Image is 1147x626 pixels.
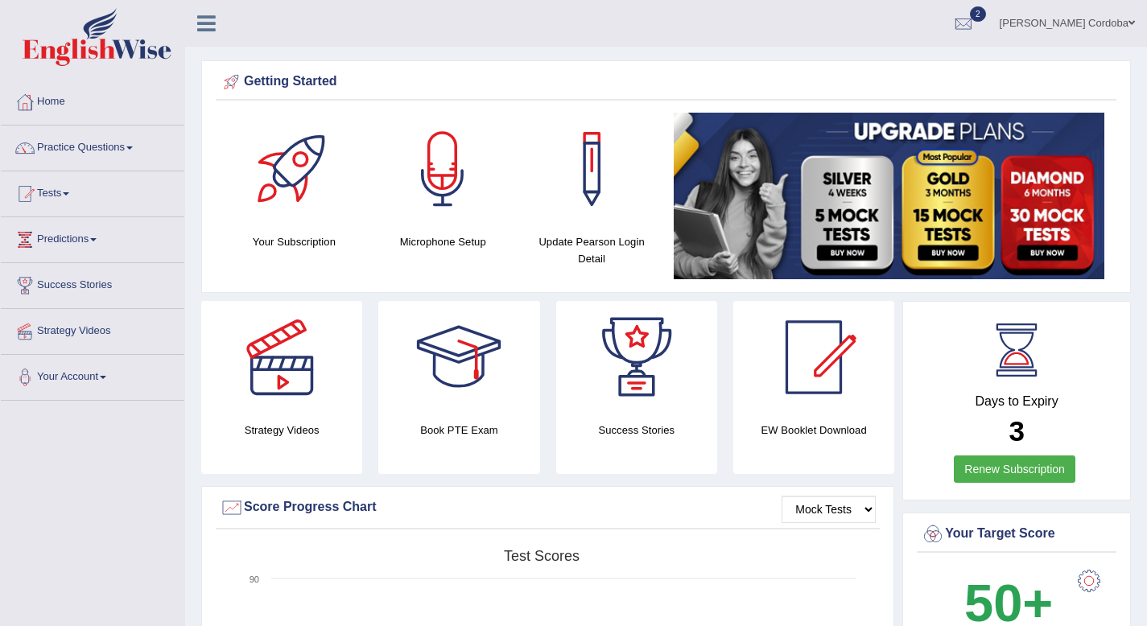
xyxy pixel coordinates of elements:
[250,575,259,584] text: 90
[378,422,539,439] h4: Book PTE Exam
[1,263,184,303] a: Success Stories
[228,233,361,250] h4: Your Subscription
[201,422,362,439] h4: Strategy Videos
[674,113,1104,279] img: small5.jpg
[1,126,184,166] a: Practice Questions
[921,394,1112,409] h4: Days to Expiry
[733,422,894,439] h4: EW Booklet Download
[954,455,1075,483] a: Renew Subscription
[504,548,580,564] tspan: Test scores
[1,355,184,395] a: Your Account
[1,309,184,349] a: Strategy Videos
[1009,415,1024,447] b: 3
[556,422,717,439] h4: Success Stories
[377,233,510,250] h4: Microphone Setup
[1,171,184,212] a: Tests
[1,80,184,120] a: Home
[526,233,658,267] h4: Update Pearson Login Detail
[220,70,1112,94] div: Getting Started
[220,496,876,520] div: Score Progress Chart
[970,6,986,22] span: 2
[921,522,1112,546] div: Your Target Score
[1,217,184,257] a: Predictions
